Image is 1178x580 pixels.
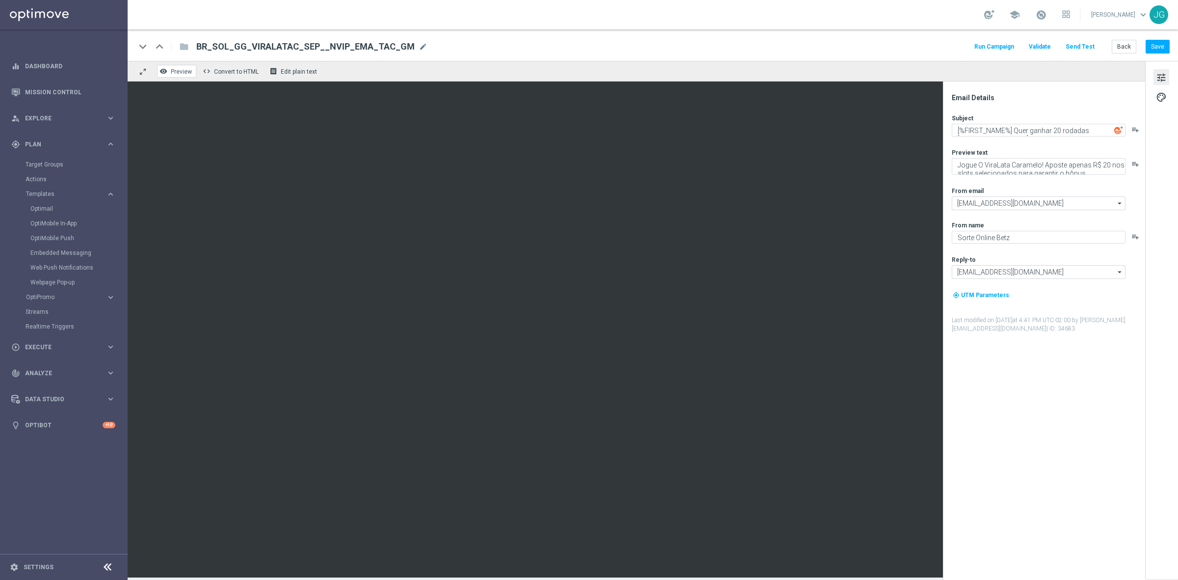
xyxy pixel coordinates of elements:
[26,191,106,197] div: Templates
[30,264,102,272] a: Web Push Notifications
[952,256,976,264] label: Reply-to
[1156,91,1167,104] span: palette
[24,564,54,570] a: Settings
[25,53,115,79] a: Dashboard
[25,344,106,350] span: Execute
[11,412,115,438] div: Optibot
[25,370,106,376] span: Analyze
[281,68,317,75] span: Edit plain text
[25,396,106,402] span: Data Studio
[25,79,115,105] a: Mission Control
[267,65,321,78] button: receipt Edit plain text
[1046,325,1075,332] span: | ID: 34683
[952,149,988,157] label: Preview text
[26,190,116,198] button: Templates keyboard_arrow_right
[30,249,102,257] a: Embedded Messaging
[953,292,960,299] i: my_location
[1064,40,1096,54] button: Send Test
[30,260,127,275] div: Web Push Notifications
[11,395,106,404] div: Data Studio
[1153,89,1169,105] button: palette
[11,369,20,378] i: track_changes
[11,79,115,105] div: Mission Control
[11,395,116,403] button: Data Studio keyboard_arrow_right
[30,201,127,216] div: Optimail
[25,412,103,438] a: Optibot
[11,114,106,123] div: Explore
[11,114,20,123] i: person_search
[1153,69,1169,85] button: tune
[269,67,277,75] i: receipt
[1115,266,1125,278] i: arrow_drop_down
[30,275,127,290] div: Webpage Pop-up
[11,62,20,71] i: equalizer
[26,191,96,197] span: Templates
[26,187,127,290] div: Templates
[11,114,116,122] button: person_search Explore keyboard_arrow_right
[11,88,116,96] div: Mission Control
[952,316,1144,333] label: Last modified on [DATE] at 4:41 PM UTC-02:00 by [PERSON_NAME][EMAIL_ADDRESS][DOMAIN_NAME]
[11,62,116,70] button: equalizer Dashboard
[1090,7,1150,22] a: [PERSON_NAME]keyboard_arrow_down
[1029,43,1051,50] span: Validate
[1112,40,1136,54] button: Back
[952,221,984,229] label: From name
[106,394,115,404] i: keyboard_arrow_right
[106,190,115,199] i: keyboard_arrow_right
[26,293,116,301] div: OptiPromo keyboard_arrow_right
[11,421,116,429] button: lightbulb Optibot +10
[171,68,192,75] span: Preview
[1115,197,1125,210] i: arrow_drop_down
[11,343,20,352] i: play_circle_outline
[30,216,127,231] div: OptiMobile In-App
[30,220,102,227] a: OptiMobile In-App
[200,65,263,78] button: code Convert to HTML
[11,140,106,149] div: Plan
[106,139,115,149] i: keyboard_arrow_right
[952,290,1010,301] button: my_location UTM Parameters
[196,41,415,53] span: BR_SOL_GG_VIRALATAC_SEP__NVIP_EMA_TAC_GM
[26,294,106,300] div: OptiPromo
[952,114,973,122] label: Subject
[1150,5,1168,24] div: JG
[11,343,116,351] div: play_circle_outline Execute keyboard_arrow_right
[106,293,115,302] i: keyboard_arrow_right
[1027,40,1052,54] button: Validate
[26,290,127,304] div: OptiPromo
[11,421,20,430] i: lightbulb
[25,115,106,121] span: Explore
[26,172,127,187] div: Actions
[26,161,102,168] a: Target Groups
[952,93,1144,102] div: Email Details
[160,67,167,75] i: remove_red_eye
[11,140,116,148] button: gps_fixed Plan keyboard_arrow_right
[30,246,127,260] div: Embedded Messaging
[30,231,127,246] div: OptiMobile Push
[11,343,106,352] div: Execute
[973,40,1016,54] button: Run Campaign
[26,323,102,331] a: Realtime Triggers
[214,68,259,75] span: Convert to HTML
[11,369,116,377] button: track_changes Analyze keyboard_arrow_right
[25,141,106,147] span: Plan
[26,308,102,316] a: Streams
[952,187,984,195] label: From email
[1131,126,1139,134] button: playlist_add
[1131,160,1139,168] button: playlist_add
[157,65,196,78] button: remove_red_eye Preview
[1131,233,1139,241] button: playlist_add
[26,294,96,300] span: OptiPromo
[30,205,102,213] a: Optimail
[11,369,106,378] div: Analyze
[1009,9,1020,20] span: school
[103,422,115,428] div: +10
